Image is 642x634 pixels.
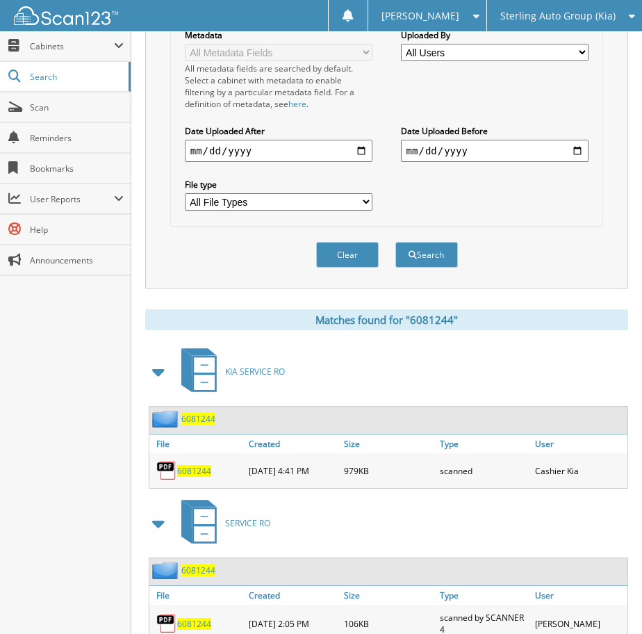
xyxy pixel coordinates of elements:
label: File type [185,179,373,190]
a: User [532,586,627,605]
div: [DATE] 4:41 PM [245,457,341,485]
span: SERVICE RO [225,517,270,529]
label: Uploaded By [401,29,589,41]
a: Created [245,586,341,605]
span: Sterling Auto Group (Kia) [500,12,616,20]
button: Search [395,242,458,268]
img: folder2.png [152,562,181,579]
div: 979KB [340,457,436,485]
a: 6081244 [177,465,211,477]
a: here [288,98,306,110]
label: Date Uploaded Before [401,125,589,137]
span: Announcements [30,254,124,266]
input: start [185,140,373,162]
img: folder2.png [152,410,181,428]
div: scanned [436,457,532,485]
div: All metadata fields are searched by default. Select a cabinet with metadata to enable filtering b... [185,63,373,110]
a: Type [436,434,532,453]
label: Metadata [185,29,373,41]
span: [PERSON_NAME] [381,12,459,20]
span: Scan [30,101,124,113]
a: Type [436,586,532,605]
span: User Reports [30,193,114,205]
span: Search [30,71,122,83]
span: Help [30,224,124,236]
img: PDF.png [156,613,177,634]
a: File [149,586,245,605]
img: scan123-logo-white.svg [14,6,118,25]
a: File [149,434,245,453]
span: Cabinets [30,40,114,52]
div: Matches found for "6081244" [145,309,628,330]
a: User [532,434,627,453]
a: 6081244 [181,413,215,425]
img: PDF.png [156,460,177,481]
a: 6081244 [177,618,211,630]
a: KIA SERVICE RO [173,344,285,399]
a: Created [245,434,341,453]
span: Reminders [30,132,124,144]
input: end [401,140,589,162]
iframe: Chat Widget [573,567,642,634]
a: Size [340,586,436,605]
div: Cashier Kia [532,457,627,485]
a: SERVICE RO [173,496,270,551]
label: Date Uploaded After [185,125,373,137]
span: KIA SERVICE RO [225,366,285,377]
a: 6081244 [181,564,215,576]
button: Clear [316,242,379,268]
span: Bookmarks [30,163,124,174]
a: Size [340,434,436,453]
